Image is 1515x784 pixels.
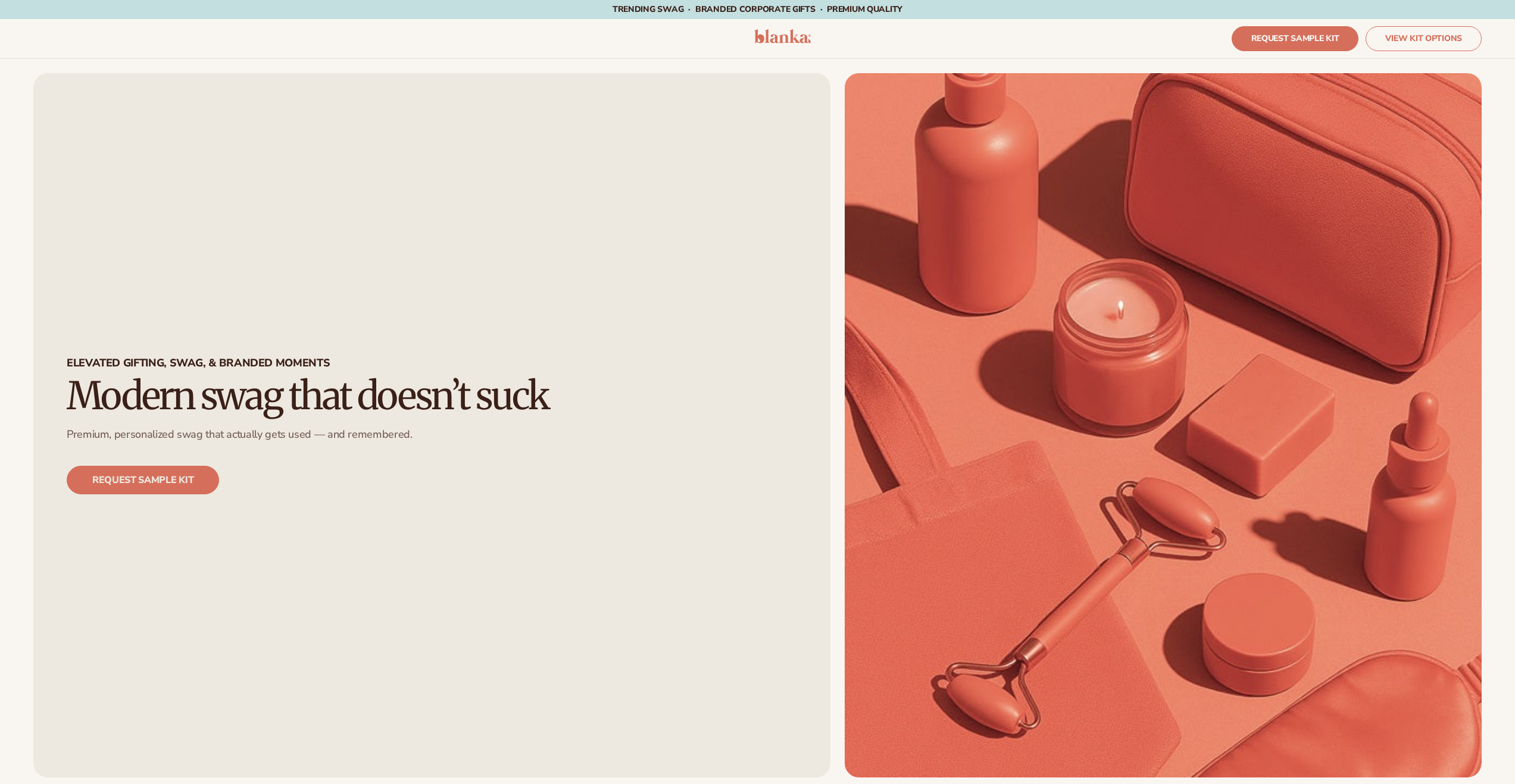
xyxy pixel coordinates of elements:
[1232,26,1359,51] a: REQUEST SAMPLE KIT
[754,29,811,43] img: logo
[67,466,219,494] a: REQUEST SAMPLE KIT
[754,29,811,48] a: logo
[1366,26,1482,51] a: VIEW KIT OPTIONS
[67,376,549,416] h2: Modern swag that doesn’t suck
[67,356,330,376] p: Elevated Gifting, swag, & branded moments
[67,428,413,441] p: Premium, personalized swag that actually gets used — and remembered.
[845,73,1482,777] img: swag-sample-kit
[613,4,902,15] span: TRENDING SWAG · BRANDED CORPORATE GIFTS · PREMIUM QUALITY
